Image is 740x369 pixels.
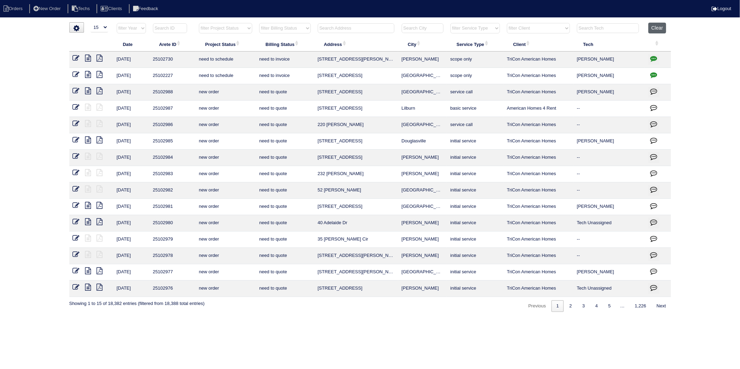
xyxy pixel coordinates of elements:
td: initial service [447,231,503,248]
td: [PERSON_NAME] [573,52,645,68]
td: initial service [447,199,503,215]
td: Lilburn [398,101,447,117]
td: 25102980 [149,215,195,231]
td: [PERSON_NAME] [398,248,447,264]
td: TriCon American Homes [503,84,573,101]
td: [STREET_ADDRESS][PERSON_NAME] [314,248,398,264]
td: 25102982 [149,182,195,199]
td: [PERSON_NAME] [573,84,645,101]
td: 25102985 [149,133,195,150]
td: [DATE] [113,182,149,199]
td: 25102979 [149,231,195,248]
a: 4 [591,300,603,312]
td: TriCon American Homes [503,52,573,68]
td: [GEOGRAPHIC_DATA] [398,264,447,281]
td: TriCon American Homes [503,117,573,133]
a: Next [652,300,671,312]
td: need to invoice [256,68,314,84]
td: TriCon American Homes [503,68,573,84]
td: [PERSON_NAME] [398,52,447,68]
input: Search Tech [577,23,639,33]
td: new order [195,231,256,248]
a: 5 [603,300,616,312]
th: Project Status: activate to sort column ascending [195,37,256,52]
td: TriCon American Homes [503,281,573,297]
td: need to quote [256,101,314,117]
td: [PERSON_NAME] [398,281,447,297]
td: new order [195,199,256,215]
a: New Order [29,6,66,11]
td: need to schedule [195,68,256,84]
td: [STREET_ADDRESS] [314,68,398,84]
td: Tech Unassigned [573,281,645,297]
td: scope only [447,68,503,84]
td: 220 [PERSON_NAME] [314,117,398,133]
a: 1,226 [630,300,651,312]
th: Service Type: activate to sort column ascending [447,37,503,52]
td: 25102977 [149,264,195,281]
td: TriCon American Homes [503,199,573,215]
td: new order [195,166,256,182]
td: [PERSON_NAME] [398,150,447,166]
td: 25102981 [149,199,195,215]
td: new order [195,133,256,150]
td: TriCon American Homes [503,248,573,264]
input: Search City [402,23,444,33]
td: [STREET_ADDRESS] [314,281,398,297]
a: Techs [68,6,95,11]
td: initial service [447,281,503,297]
a: 2 [564,300,577,312]
a: 1 [552,300,564,312]
td: TriCon American Homes [503,215,573,231]
li: New Order [29,4,66,14]
th: Billing Status: activate to sort column ascending [256,37,314,52]
td: initial service [447,264,503,281]
td: [PERSON_NAME] [398,231,447,248]
td: new order [195,84,256,101]
td: [DATE] [113,84,149,101]
td: need to quote [256,199,314,215]
td: [STREET_ADDRESS][PERSON_NAME] [314,264,398,281]
th: : activate to sort column ascending [645,37,671,52]
td: new order [195,117,256,133]
div: Showing 1 to 15 of 18,382 entries (filtered from 18,388 total entries) [69,297,205,307]
td: need to invoice [256,52,314,68]
td: [DATE] [113,68,149,84]
td: Douglasville [398,133,447,150]
td: 25102978 [149,248,195,264]
td: new order [195,101,256,117]
td: [DATE] [113,117,149,133]
td: [PERSON_NAME] [398,166,447,182]
td: [GEOGRAPHIC_DATA] [398,182,447,199]
td: [GEOGRAPHIC_DATA] [398,117,447,133]
td: new order [195,281,256,297]
td: need to quote [256,166,314,182]
td: [PERSON_NAME] [573,264,645,281]
td: 40 Adelaide Dr [314,215,398,231]
td: [DATE] [113,52,149,68]
td: initial service [447,215,503,231]
td: -- [573,117,645,133]
td: need to quote [256,248,314,264]
td: [STREET_ADDRESS] [314,101,398,117]
td: Tech Unassigned [573,215,645,231]
td: [PERSON_NAME] [398,215,447,231]
td: need to quote [256,215,314,231]
td: TriCon American Homes [503,182,573,199]
td: new order [195,150,256,166]
td: 25102976 [149,281,195,297]
td: 35 [PERSON_NAME] Cir [314,231,398,248]
td: -- [573,231,645,248]
td: [DATE] [113,166,149,182]
td: 232 [PERSON_NAME] [314,166,398,182]
td: initial service [447,133,503,150]
th: Tech [573,37,645,52]
td: need to schedule [195,52,256,68]
td: [DATE] [113,281,149,297]
td: [STREET_ADDRESS][PERSON_NAME] [314,52,398,68]
td: initial service [447,182,503,199]
td: [PERSON_NAME] [573,133,645,150]
td: [DATE] [113,199,149,215]
a: 3 [578,300,590,312]
td: -- [573,150,645,166]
